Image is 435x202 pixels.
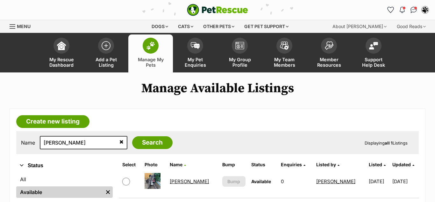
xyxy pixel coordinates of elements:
img: manage-my-pets-icon-02211641906a0b7f246fdf0571729dbe1e7629f14944591b6c1af311fb30b64b.svg [146,41,155,50]
a: My Team Members [262,34,307,72]
a: Listed [369,162,386,167]
button: My account [420,5,430,15]
div: About [PERSON_NAME] [328,20,391,33]
span: My Pet Enquiries [181,57,210,68]
span: Support Help Desk [359,57,388,68]
a: Add a Pet Listing [84,34,128,72]
th: Status [249,160,278,170]
img: pet-enquiries-icon-7e3ad2cf08bfb03b45e93fb7055b45f3efa6380592205ae92323e6603595dc1f.svg [191,42,200,49]
div: Dogs [147,20,173,33]
span: Displaying Listings [365,140,408,146]
a: Manage My Pets [128,34,173,72]
div: Get pet support [240,20,293,33]
span: Bump [227,178,240,185]
img: chat-41dd97257d64d25036548639549fe6c8038ab92f7586957e7f3b1b290dea8141.svg [410,7,417,13]
a: Updated [392,162,414,167]
img: help-desk-icon-fdf02630f3aa405de69fd3d07c3f3aa587a6932b1a1747fa1d2bba05be0121f9.svg [369,42,378,49]
a: PetRescue [187,4,248,16]
img: dashboard-icon-eb2f2d2d3e046f16d808141f083e7271f6b2e854fb5c12c21221c1fb7104beca.svg [57,41,66,50]
a: All [16,174,113,185]
strong: all 1 [385,140,393,146]
a: Favourites [386,5,396,15]
span: My Rescue Dashboard [47,57,76,68]
img: member-resources-icon-8e73f808a243e03378d46382f2149f9095a855e16c252ad45f914b54edf8863c.svg [324,41,333,50]
span: Member Resources [315,57,343,68]
span: Listed by [316,162,336,167]
a: My Group Profile [217,34,262,72]
a: Enquiries [281,162,305,167]
a: Listed by [316,162,339,167]
span: My Group Profile [225,57,254,68]
th: Bump [220,160,248,170]
img: notifications-46538b983faf8c2785f20acdc204bb7945ddae34d4c08c2a6579f10ce5e182be.svg [400,7,405,13]
div: Cats [174,20,198,33]
td: 0 [278,170,313,192]
span: My Team Members [270,57,299,68]
a: My Rescue Dashboard [39,34,84,72]
span: Add a Pet Listing [92,57,120,68]
img: Lynda Smith profile pic [422,7,428,13]
td: [DATE] [366,170,392,192]
span: Menu [17,24,31,29]
a: Menu [10,20,35,32]
td: [DATE] [392,170,418,192]
a: Member Resources [307,34,351,72]
div: Good Reads [392,20,430,33]
div: Other pets [199,20,239,33]
span: Manage My Pets [136,57,165,68]
img: logo-e224e6f780fb5917bec1dbf3a21bbac754714ae5b6737aabdf751b685950b380.svg [187,4,248,16]
a: My Pet Enquiries [173,34,217,72]
span: Available [251,179,271,184]
a: Remove filter [103,186,113,198]
ul: Account quick links [386,5,430,15]
input: Search [132,136,173,149]
img: group-profile-icon-3fa3cf56718a62981997c0bc7e787c4b2cf8bcc04b72c1350f741eb67cf2f40e.svg [235,42,244,49]
a: Available [16,186,103,198]
img: team-members-icon-5396bd8760b3fe7c0b43da4ab00e1e3bb1a5d9ba89233759b79545d2d3fc5d0d.svg [280,41,289,50]
a: Conversations [409,5,419,15]
span: Name [170,162,182,167]
span: Updated [392,162,411,167]
img: add-pet-listing-icon-0afa8454b4691262ce3f59096e99ab1cd57d4a30225e0717b998d2c9b9846f56.svg [102,41,111,50]
th: Select [120,160,141,170]
a: Name [170,162,186,167]
span: translation missing: en.admin.listings.index.attributes.enquiries [281,162,302,167]
button: Status [16,161,113,170]
a: Create new listing [16,115,89,128]
a: Support Help Desk [351,34,396,72]
label: Name [21,140,35,146]
a: [PERSON_NAME] [170,178,209,184]
button: Bump [222,176,246,187]
span: Listed [369,162,382,167]
button: Notifications [397,5,407,15]
a: [PERSON_NAME] [316,178,355,184]
th: Photo [142,160,167,170]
